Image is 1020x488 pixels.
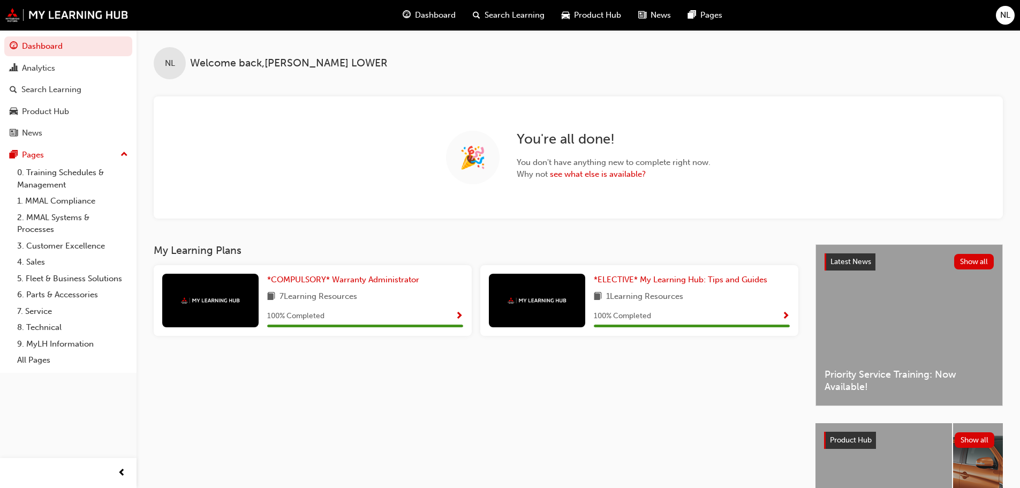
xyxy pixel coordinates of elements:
[10,64,18,73] span: chart-icon
[10,107,18,117] span: car-icon
[1000,9,1010,21] span: NL
[830,257,871,266] span: Latest News
[415,9,456,21] span: Dashboard
[10,129,18,138] span: news-icon
[4,123,132,143] a: News
[10,85,17,95] span: search-icon
[190,57,388,70] span: Welcome back , [PERSON_NAME] LOWER
[630,4,679,26] a: news-iconNews
[10,42,18,51] span: guage-icon
[4,102,132,122] a: Product Hub
[267,274,424,286] a: *COMPULSORY* Warranty Administrator
[824,432,994,449] a: Product HubShow all
[517,156,711,169] span: You don't have anything new to complete right now.
[120,148,128,162] span: up-icon
[455,310,463,323] button: Show Progress
[13,164,132,193] a: 0. Training Schedules & Management
[267,310,324,322] span: 100 % Completed
[4,145,132,165] button: Pages
[267,290,275,304] span: book-icon
[517,168,711,181] span: Why not
[651,9,671,21] span: News
[267,275,419,284] span: *COMPULSORY* Warranty Administrator
[279,290,357,304] span: 7 Learning Resources
[473,9,480,22] span: search-icon
[22,106,69,118] div: Product Hub
[553,4,630,26] a: car-iconProduct Hub
[464,4,553,26] a: search-iconSearch Learning
[825,253,994,271] a: Latest NewsShow all
[4,36,132,56] a: Dashboard
[562,9,570,22] span: car-icon
[4,58,132,78] a: Analytics
[638,9,646,22] span: news-icon
[700,9,722,21] span: Pages
[574,9,621,21] span: Product Hub
[550,169,646,179] a: see what else is available?
[5,8,129,22] img: mmal
[118,467,126,480] span: prev-icon
[13,193,132,209] a: 1. MMAL Compliance
[594,275,767,284] span: *ELECTIVE* My Learning Hub: Tips and Guides
[13,287,132,303] a: 6. Parts & Accessories
[13,238,132,254] a: 3. Customer Excellence
[517,131,711,148] h2: You're all done!
[485,9,545,21] span: Search Learning
[782,312,790,321] span: Show Progress
[508,297,566,304] img: mmal
[782,310,790,323] button: Show Progress
[22,149,44,161] div: Pages
[594,274,772,286] a: *ELECTIVE* My Learning Hub: Tips and Guides
[954,254,994,269] button: Show all
[181,297,240,304] img: mmal
[22,62,55,74] div: Analytics
[165,57,175,70] span: NL
[996,6,1015,25] button: NL
[459,152,486,164] span: 🎉
[13,254,132,271] a: 4. Sales
[825,369,994,393] span: Priority Service Training: Now Available!
[13,319,132,336] a: 8. Technical
[594,290,602,304] span: book-icon
[10,151,18,160] span: pages-icon
[4,80,132,100] a: Search Learning
[403,9,411,22] span: guage-icon
[13,209,132,238] a: 2. MMAL Systems & Processes
[830,436,872,445] span: Product Hub
[13,352,132,369] a: All Pages
[955,432,995,448] button: Show all
[13,271,132,287] a: 5. Fleet & Business Solutions
[22,127,42,139] div: News
[815,244,1003,406] a: Latest NewsShow allPriority Service Training: Now Available!
[394,4,464,26] a: guage-iconDashboard
[594,310,651,322] span: 100 % Completed
[679,4,731,26] a: pages-iconPages
[4,34,132,145] button: DashboardAnalyticsSearch LearningProduct HubNews
[455,312,463,321] span: Show Progress
[13,336,132,352] a: 9. MyLH Information
[606,290,683,304] span: 1 Learning Resources
[13,303,132,320] a: 7. Service
[21,84,81,96] div: Search Learning
[154,244,798,257] h3: My Learning Plans
[688,9,696,22] span: pages-icon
